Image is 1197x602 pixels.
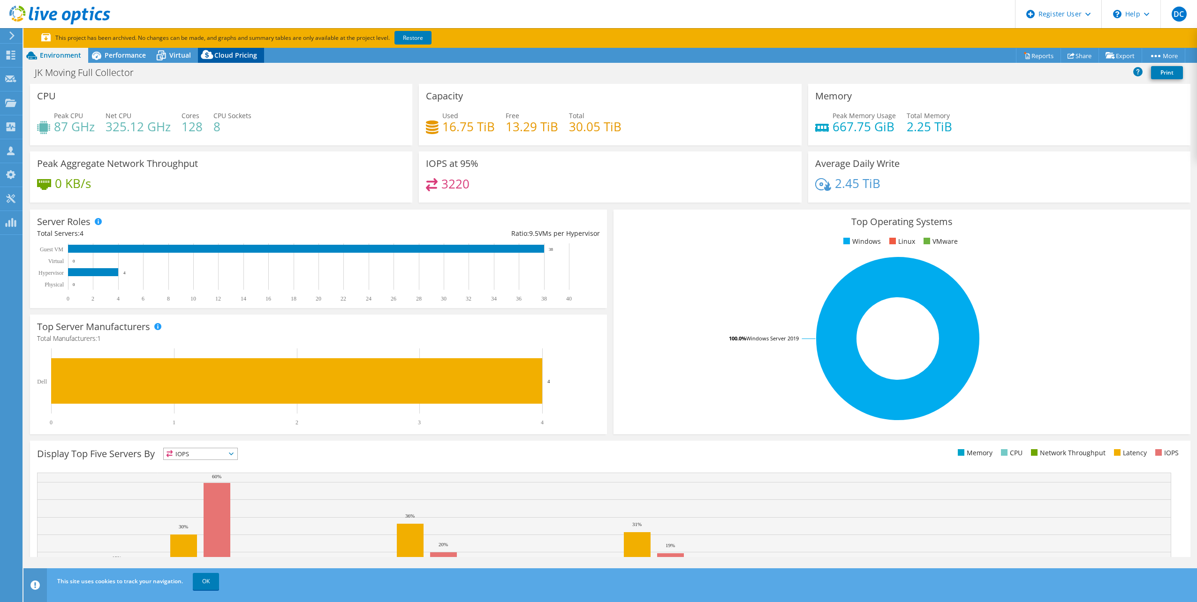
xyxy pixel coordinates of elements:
[54,111,83,120] span: Peak CPU
[241,295,246,302] text: 14
[30,68,148,78] h1: JK Moving Full Collector
[50,419,53,426] text: 0
[106,111,131,120] span: Net CPU
[491,295,497,302] text: 34
[73,259,75,263] text: 0
[212,474,221,479] text: 60%
[1172,7,1187,22] span: DC
[117,295,120,302] text: 4
[48,258,64,264] text: Virtual
[97,334,101,343] span: 1
[79,557,88,563] text: 11%
[441,179,470,189] h4: 3220
[955,448,992,458] li: Memory
[666,542,675,548] text: 19%
[215,295,221,302] text: 12
[441,295,447,302] text: 30
[569,121,621,132] h4: 30.05 TiB
[37,228,318,239] div: Total Servers:
[37,333,600,344] h4: Total Manufacturers:
[632,521,642,527] text: 31%
[106,121,171,132] h4: 325.12 GHz
[907,121,952,132] h4: 2.25 TiB
[40,51,81,60] span: Environment
[182,111,199,120] span: Cores
[318,228,600,239] div: Ratio: VMs per Hypervisor
[1113,10,1121,18] svg: \n
[1029,448,1106,458] li: Network Throughput
[506,121,558,132] h4: 13.29 TiB
[190,295,196,302] text: 10
[529,229,538,238] span: 9.5
[426,158,478,169] h3: IOPS at 95%
[295,419,298,426] text: 2
[394,31,432,45] a: Restore
[547,378,550,384] text: 4
[835,178,880,188] h4: 2.45 TiB
[833,111,896,120] span: Peak Memory Usage
[729,335,746,342] tspan: 100.0%
[91,295,94,302] text: 2
[341,295,346,302] text: 22
[999,448,1023,458] li: CPU
[1142,48,1185,63] a: More
[173,419,175,426] text: 1
[213,111,251,120] span: CPU Sockets
[80,229,83,238] span: 4
[833,121,896,132] h4: 667.75 GiB
[73,282,75,287] text: 0
[439,542,448,547] text: 20%
[1153,448,1179,458] li: IOPS
[41,33,501,43] p: This project has been archived. No changes can be made, and graphs and summary tables are only av...
[841,236,881,247] li: Windows
[37,91,56,101] h3: CPU
[541,419,544,426] text: 4
[1151,66,1183,79] a: Print
[123,271,126,275] text: 4
[37,378,47,385] text: Dell
[214,51,257,60] span: Cloud Pricing
[569,111,584,120] span: Total
[1099,48,1142,63] a: Export
[105,51,146,60] span: Performance
[815,91,852,101] h3: Memory
[746,335,799,342] tspan: Windows Server 2019
[815,158,900,169] h3: Average Daily Write
[516,295,522,302] text: 36
[182,121,203,132] h4: 128
[37,158,198,169] h3: Peak Aggregate Network Throughput
[57,577,183,585] span: This site uses cookies to track your navigation.
[1016,48,1061,63] a: Reports
[405,513,415,519] text: 36%
[466,295,471,302] text: 32
[45,281,64,288] text: Physical
[40,246,63,253] text: Guest VM
[1112,448,1147,458] li: Latency
[442,121,495,132] h4: 16.75 TiB
[55,178,91,188] h4: 0 KB/s
[112,555,121,561] text: 12%
[506,111,519,120] span: Free
[566,295,572,302] text: 40
[179,524,188,529] text: 30%
[366,295,371,302] text: 24
[37,217,91,227] h3: Server Roles
[316,295,321,302] text: 20
[167,295,170,302] text: 8
[265,295,271,302] text: 16
[169,51,191,60] span: Virtual
[54,121,95,132] h4: 87 GHz
[907,111,950,120] span: Total Memory
[164,448,237,459] span: IOPS
[426,91,463,101] h3: Capacity
[1061,48,1099,63] a: Share
[541,295,547,302] text: 38
[142,295,144,302] text: 6
[442,111,458,120] span: Used
[418,419,421,426] text: 3
[416,295,422,302] text: 28
[391,295,396,302] text: 26
[887,236,915,247] li: Linux
[213,121,251,132] h4: 8
[67,295,69,302] text: 0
